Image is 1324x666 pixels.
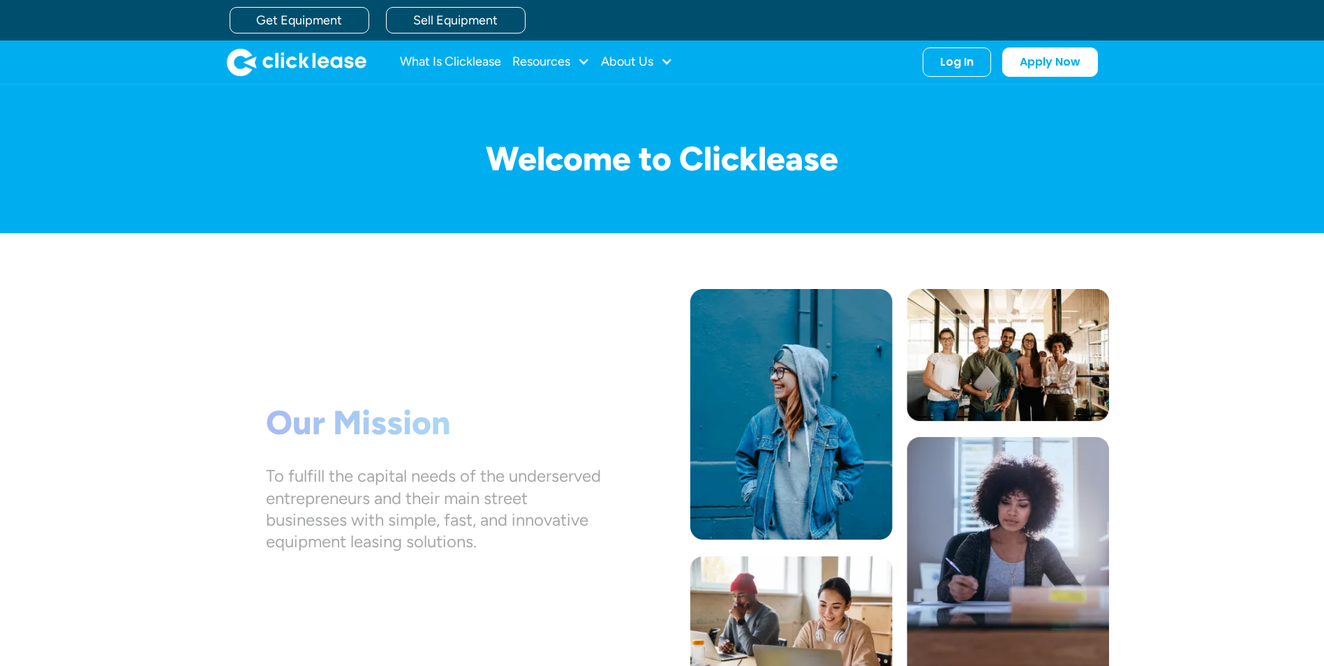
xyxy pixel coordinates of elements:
[386,7,526,34] a: Sell Equipment
[216,140,1109,177] h1: Welcome to Clicklease
[940,55,974,69] div: Log In
[227,48,366,76] img: Clicklease logo
[230,7,369,34] a: Get Equipment
[266,465,601,552] div: To fulfill the capital needs of the underserved entrepreneurs and their main street businesses wi...
[1002,47,1098,77] a: Apply Now
[266,403,601,443] h1: Our Mission
[400,48,501,76] a: What Is Clicklease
